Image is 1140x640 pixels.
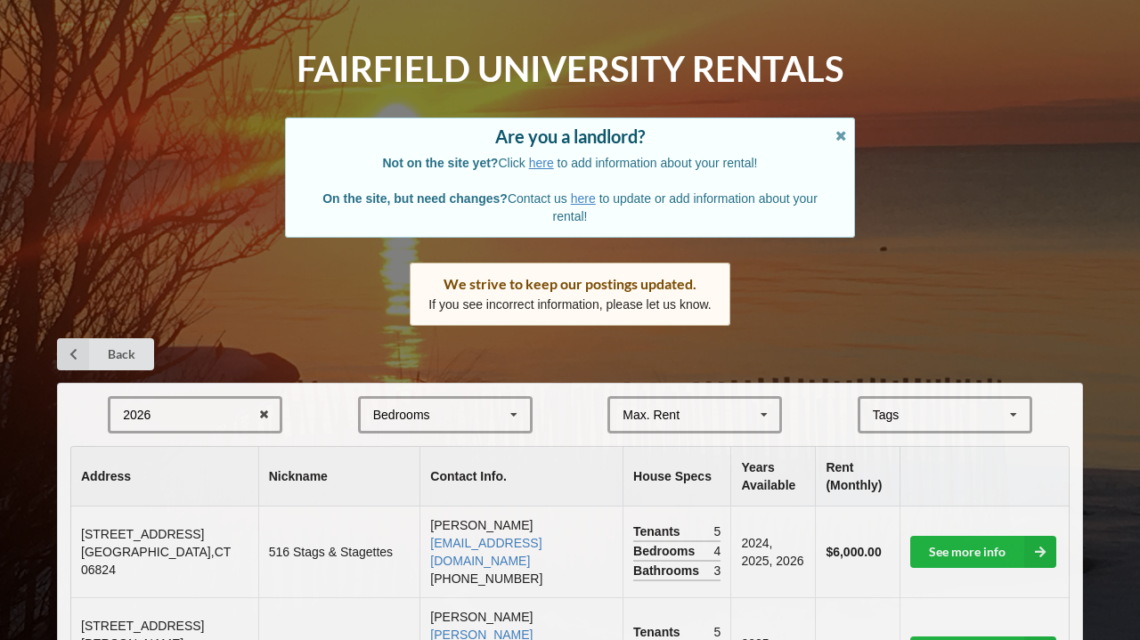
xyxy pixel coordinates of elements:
th: House Specs [623,447,730,506]
b: Not on the site yet? [383,156,499,170]
b: $6,000.00 [826,545,881,559]
span: 5 [714,523,721,540]
td: 2024, 2025, 2026 [730,506,815,597]
a: Back [57,338,154,370]
div: 2026 [123,409,151,421]
th: Address [71,447,258,506]
div: Are you a landlord? [304,127,836,145]
th: Contact Info. [419,447,623,506]
th: Nickname [258,447,420,506]
td: 516 Stags & Stagettes [258,506,420,597]
span: Tenants [633,523,685,540]
div: Max. Rent [623,409,680,421]
a: [EMAIL_ADDRESS][DOMAIN_NAME] [430,536,541,568]
div: Tags [868,405,925,425]
span: [GEOGRAPHIC_DATA] , CT 06824 [81,545,231,577]
span: Bedrooms [633,542,699,560]
td: [PERSON_NAME] [PHONE_NUMBER] [419,506,623,597]
p: If you see incorrect information, please let us know. [428,296,712,313]
span: 3 [714,562,721,579]
th: Rent (Monthly) [815,447,899,506]
a: here [571,191,596,206]
a: here [529,156,554,170]
th: Years Available [730,447,815,506]
h1: Fairfield University Rentals [297,46,843,92]
div: Bedrooms [373,409,430,421]
span: Contact us to update or add information about your rental! [322,191,818,223]
span: [STREET_ADDRESS] [81,527,204,541]
span: Bathrooms [633,562,704,579]
b: On the site, but need changes? [322,191,508,206]
span: 4 [714,542,721,560]
span: Click to add information about your rental! [383,156,758,170]
div: We strive to keep our postings updated. [428,275,712,293]
a: See more info [910,536,1056,568]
